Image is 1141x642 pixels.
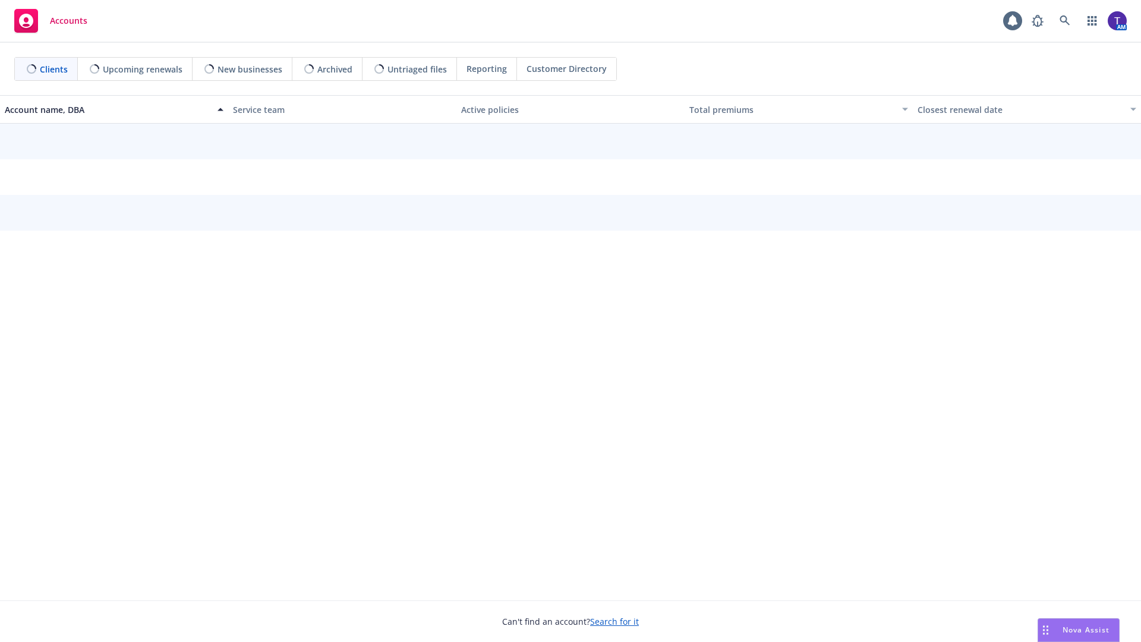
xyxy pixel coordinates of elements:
span: New businesses [218,63,282,75]
button: Closest renewal date [913,95,1141,124]
span: Can't find an account? [502,615,639,628]
span: Archived [317,63,352,75]
a: Search for it [590,616,639,627]
button: Service team [228,95,456,124]
span: Accounts [50,16,87,26]
span: Upcoming renewals [103,63,182,75]
span: Customer Directory [527,62,607,75]
a: Report a Bug [1026,9,1049,33]
button: Active policies [456,95,685,124]
div: Drag to move [1038,619,1053,641]
a: Accounts [10,4,92,37]
div: Total premiums [689,103,895,116]
img: photo [1108,11,1127,30]
span: Untriaged files [387,63,447,75]
div: Service team [233,103,452,116]
button: Total premiums [685,95,913,124]
a: Search [1053,9,1077,33]
div: Account name, DBA [5,103,210,116]
span: Clients [40,63,68,75]
div: Active policies [461,103,680,116]
div: Closest renewal date [918,103,1123,116]
span: Reporting [467,62,507,75]
button: Nova Assist [1038,618,1120,642]
a: Switch app [1080,9,1104,33]
span: Nova Assist [1063,625,1110,635]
